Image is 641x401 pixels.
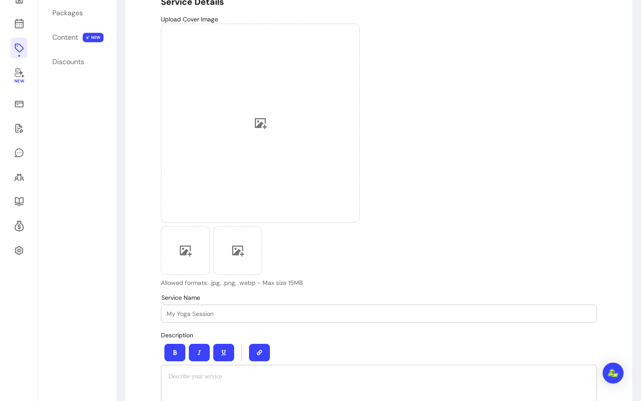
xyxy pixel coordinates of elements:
a: Settings [10,240,27,261]
span: New [14,79,24,84]
div: Packages [52,8,83,18]
a: Content NEW [47,27,107,48]
span: Description [161,331,193,339]
p: Allowed formats: .jpg, .png, .webp - Max size 15MB [161,278,360,287]
a: Clients [10,167,27,188]
a: Resources [10,191,27,212]
a: Packages [47,3,107,24]
a: Refer & Earn [10,216,27,236]
p: Upload Cover Image [161,15,597,24]
div: Content [52,32,78,43]
a: Sales [10,93,27,114]
a: My Messages [10,142,27,163]
span: Service Name [161,294,200,302]
a: Offerings [10,38,27,58]
a: Waivers [10,118,27,139]
input: Service Name [167,309,591,318]
a: New [10,62,27,90]
a: Discounts [47,51,107,72]
div: Open Intercom Messenger [603,363,624,384]
div: Discounts [52,57,84,67]
span: NEW [83,33,104,42]
a: Calendar [10,13,27,34]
